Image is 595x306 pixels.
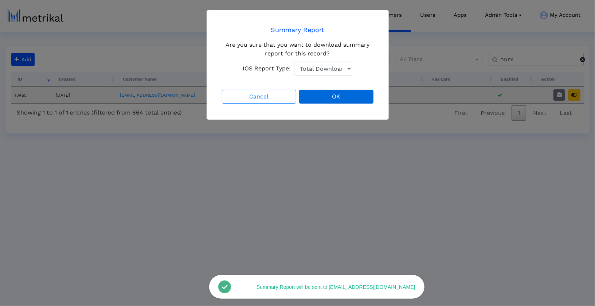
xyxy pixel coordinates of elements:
[243,64,291,73] span: IOS Report Type:
[220,40,375,75] div: Are you sure that you want to download summary report for this record?
[222,90,296,104] button: Cancel
[299,90,373,104] button: OK
[249,284,415,290] div: Summary Report will be sent to [EMAIL_ADDRESS][DOMAIN_NAME]
[220,25,375,35] h4: Summary Report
